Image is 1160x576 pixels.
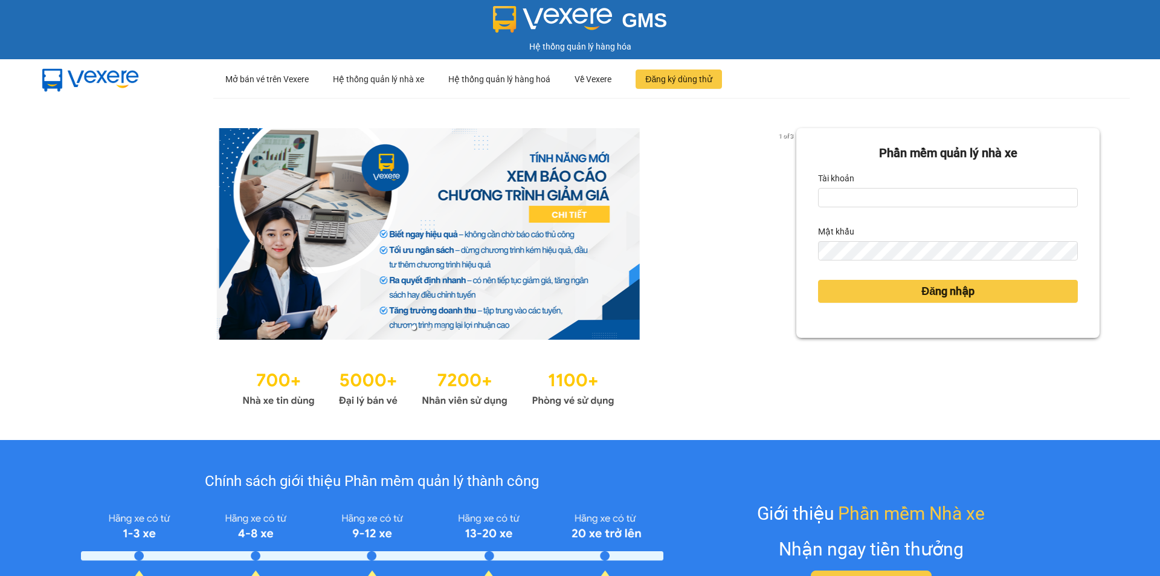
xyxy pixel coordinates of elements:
li: slide item 1 [411,325,416,330]
p: 1 of 3 [775,128,796,144]
a: GMS [493,18,668,28]
div: Hệ thống quản lý hàng hoá [448,60,550,99]
li: slide item 3 [440,325,445,330]
img: Statistics.png [242,364,614,410]
input: Tài khoản [818,188,1078,207]
label: Tài khoản [818,169,854,188]
span: GMS [622,9,667,31]
span: Đăng ký dùng thử [645,73,712,86]
button: next slide / item [779,128,796,340]
div: Nhận ngay tiền thưởng [779,535,964,563]
div: Mở bán vé trên Vexere [225,60,309,99]
div: Chính sách giới thiệu Phần mềm quản lý thành công [81,470,663,493]
div: Giới thiệu [757,499,985,528]
span: Đăng nhập [921,283,975,300]
div: Hệ thống quản lý nhà xe [333,60,424,99]
img: logo 2 [493,6,613,33]
div: Phần mềm quản lý nhà xe [818,144,1078,163]
li: slide item 2 [426,325,431,330]
img: mbUUG5Q.png [30,59,151,99]
button: Đăng nhập [818,280,1078,303]
button: previous slide / item [60,128,77,340]
input: Mật khẩu [818,241,1078,260]
label: Mật khẩu [818,222,854,241]
div: Hệ thống quản lý hàng hóa [3,40,1157,53]
span: Phần mềm Nhà xe [838,499,985,528]
div: Về Vexere [575,60,611,99]
button: Đăng ký dùng thử [636,70,722,89]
